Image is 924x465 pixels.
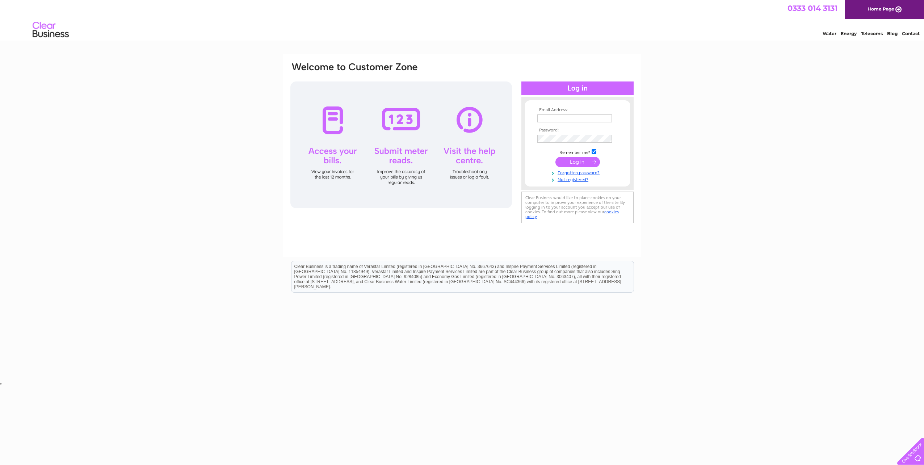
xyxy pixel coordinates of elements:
a: Telecoms [861,31,883,36]
th: Email Address: [535,108,619,113]
a: Forgotten password? [537,169,619,176]
img: logo.png [32,19,69,41]
a: Contact [902,31,920,36]
a: Blog [887,31,898,36]
a: cookies policy [525,209,619,219]
a: Not registered? [537,176,619,183]
input: Submit [555,157,600,167]
div: Clear Business would like to place cookies on your computer to improve your experience of the sit... [521,192,634,223]
a: Water [823,31,836,36]
a: 0333 014 3131 [787,4,837,13]
a: Energy [841,31,857,36]
th: Password: [535,128,619,133]
div: Clear Business is a trading name of Verastar Limited (registered in [GEOGRAPHIC_DATA] No. 3667643... [291,4,634,35]
td: Remember me? [535,148,619,155]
